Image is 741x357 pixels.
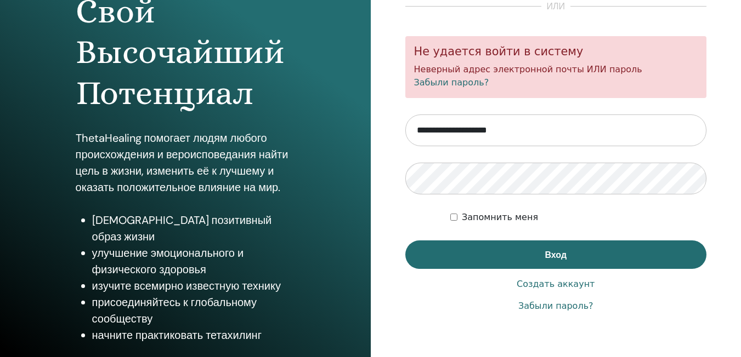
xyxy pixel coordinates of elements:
[545,249,567,261] ya-tr-span: Вход
[414,77,489,88] a: Забыли пароль?
[462,212,538,222] ya-tr-span: Запомнить меня
[547,1,565,12] ya-tr-span: или
[92,328,262,342] ya-tr-span: начните практиковать тетахилинг
[414,64,642,74] ya-tr-span: Неверный адрес электронной почты ИЛИ пароль
[76,131,289,194] ya-tr-span: ThetaHealing помогает людям любого происхождения и вероисповедания найти цель в жизни, изменить е...
[414,45,584,58] ya-tr-span: Не удается войти в систему
[92,246,244,277] ya-tr-span: улучшение эмоционального и физического здоровья
[518,300,593,313] a: Забыли пароль?
[517,279,595,289] ya-tr-span: Создать аккаунт
[92,295,257,326] ya-tr-span: присоединяйтесь к глобальному сообществу
[92,213,272,244] ya-tr-span: [DEMOGRAPHIC_DATA] позитивный образ жизни
[450,211,706,224] div: Сохраняйте мою аутентификацию на неопределённый срок или до тех пор, пока я не выйду из системы в...
[405,240,707,269] button: Вход
[517,278,595,291] a: Создать аккаунт
[92,279,281,293] ya-tr-span: изучите всемирно известную технику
